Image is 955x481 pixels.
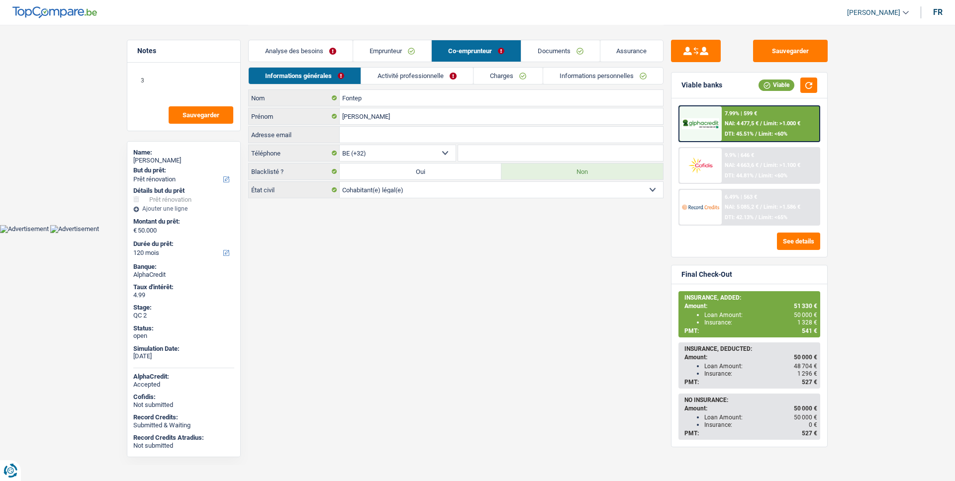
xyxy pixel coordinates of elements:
[681,81,722,89] div: Viable banks
[755,172,757,179] span: /
[794,312,817,319] span: 50 000 €
[133,187,234,195] div: Détails but du prêt
[133,240,232,248] label: Durée du prêt:
[600,40,664,62] a: Assurance
[12,6,97,18] img: TopCompare Logo
[760,120,762,127] span: /
[133,401,234,409] div: Not submitted
[133,157,234,164] div: [PERSON_NAME]
[474,68,543,84] a: Charges
[133,304,234,312] div: Stage:
[704,363,817,370] div: Loan Amount:
[249,127,340,143] label: Adresse email
[704,319,817,326] div: Insurance:
[704,421,817,428] div: Insurance:
[794,354,817,361] span: 50 000 €
[684,303,817,310] div: Amount:
[521,40,600,62] a: Documents
[682,118,719,130] img: AlphaCredit
[133,149,234,157] div: Name:
[725,172,754,179] span: DTI: 44.81%
[340,163,501,179] label: Oui
[50,225,99,233] img: Advertisement
[133,442,234,450] div: Not submitted
[458,145,664,161] input: 242627
[133,352,234,360] div: [DATE]
[249,182,340,198] label: État civil
[755,131,757,137] span: /
[704,312,817,319] div: Loan Amount:
[764,204,800,210] span: Limit: >1.586 €
[133,373,234,381] div: AlphaCredit:
[847,8,900,17] span: [PERSON_NAME]
[764,120,800,127] span: Limit: >1.000 €
[839,4,909,21] a: [PERSON_NAME]
[684,405,817,412] div: Amount:
[933,7,943,17] div: fr
[704,370,817,377] div: Insurance:
[432,40,521,62] a: Co-emprunteur
[759,131,787,137] span: Limit: <60%
[725,131,754,137] span: DTI: 45.51%
[133,324,234,332] div: Status:
[133,227,137,235] span: €
[684,354,817,361] div: Amount:
[133,413,234,421] div: Record Credits:
[684,294,817,301] div: INSURANCE, ADDED:
[759,80,794,90] div: Viable
[249,163,340,179] label: Blacklisté ?
[133,291,234,299] div: 4.99
[725,152,754,159] div: 9.9% | 646 €
[353,40,431,62] a: Emprunteur
[794,363,817,370] span: 48 704 €
[802,430,817,437] span: 527 €
[704,414,817,421] div: Loan Amount:
[725,214,754,221] span: DTI: 42.13%
[133,271,234,279] div: AlphaCredit
[249,108,340,124] label: Prénom
[794,303,817,310] span: 51 330 €
[133,434,234,442] div: Record Credits Atradius:
[797,370,817,377] span: 1 296 €
[794,414,817,421] span: 50 000 €
[794,405,817,412] span: 50 000 €
[133,205,234,212] div: Ajouter une ligne
[759,172,787,179] span: Limit: <60%
[759,214,787,221] span: Limit: <65%
[183,112,219,118] span: Sauvegarder
[753,40,828,62] button: Sauvegarder
[133,421,234,429] div: Submitted & Waiting
[543,68,663,84] a: Informations personnelles
[681,270,732,279] div: Final Check-Out
[684,327,817,334] div: PMT:
[684,397,817,403] div: NO INSURANCE:
[802,327,817,334] span: 541 €
[755,214,757,221] span: /
[725,120,759,127] span: NAI: 4 477,5 €
[137,47,230,55] h5: Notes
[809,421,817,428] span: 0 €
[725,110,757,117] div: 7.99% | 599 €
[802,379,817,386] span: 527 €
[682,198,719,216] img: Record Credits
[361,68,473,84] a: Activité professionnelle
[133,381,234,389] div: Accepted
[725,194,757,200] div: 6.49% | 563 €
[684,430,817,437] div: PMT:
[133,218,232,226] label: Montant du prêt:
[249,90,340,106] label: Nom
[725,162,759,168] span: NAI: 4 663,6 €
[133,345,234,353] div: Simulation Date:
[249,145,340,161] label: Téléphone
[760,162,762,168] span: /
[797,319,817,326] span: 1 328 €
[249,40,353,62] a: Analyse des besoins
[760,204,762,210] span: /
[684,379,817,386] div: PMT:
[249,68,361,84] a: Informations générales
[133,283,234,291] div: Taux d'intérêt:
[133,166,232,174] label: But du prêt:
[501,163,663,179] label: Non
[133,393,234,401] div: Cofidis:
[777,233,820,250] button: See details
